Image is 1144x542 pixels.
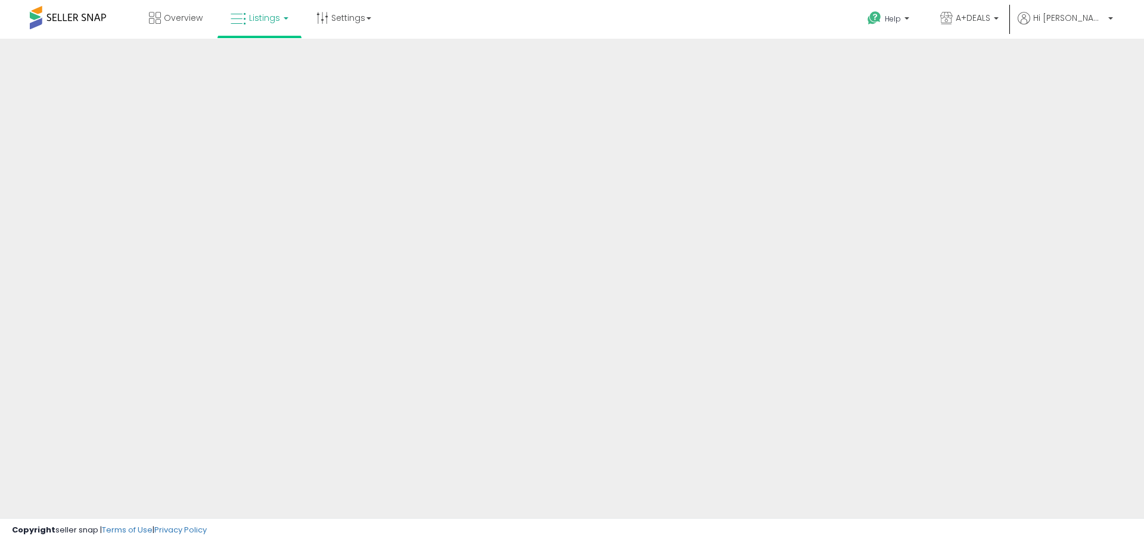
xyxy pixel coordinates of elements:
[858,2,921,39] a: Help
[867,11,882,26] i: Get Help
[164,12,203,24] span: Overview
[102,524,153,535] a: Terms of Use
[154,524,207,535] a: Privacy Policy
[12,525,207,536] div: seller snap | |
[1033,12,1105,24] span: Hi [PERSON_NAME]
[1018,12,1113,39] a: Hi [PERSON_NAME]
[885,14,901,24] span: Help
[249,12,280,24] span: Listings
[956,12,990,24] span: A+DEALS
[12,524,55,535] strong: Copyright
